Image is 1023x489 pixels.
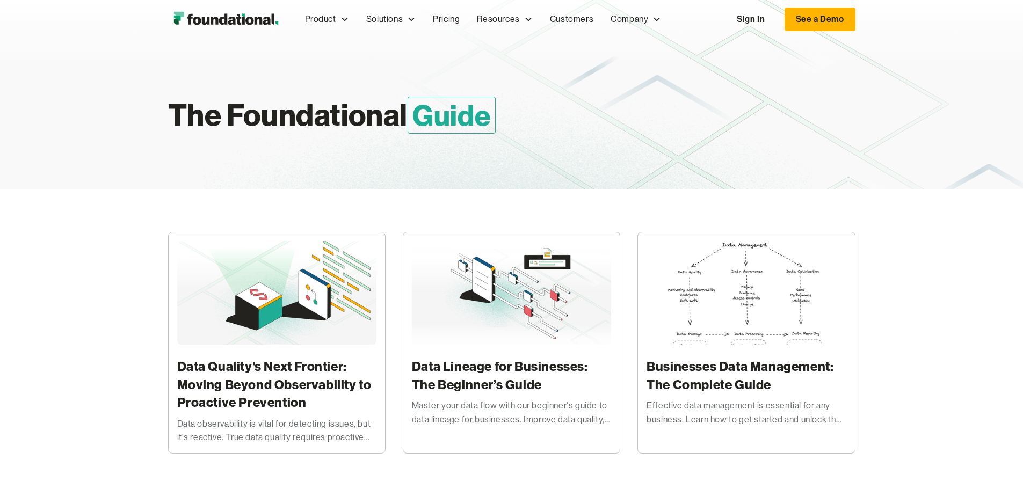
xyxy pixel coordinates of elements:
[168,232,386,454] a: Data Quality's Next Frontier: Moving Beyond Observability to Proactive PreventionData observabili...
[358,2,424,37] div: Solutions
[366,12,403,26] div: Solutions
[647,357,846,393] h3: Businesses Data Management: The Complete Guide
[403,232,620,454] a: Data Lineage for Businesses: The Beginner’s GuideMaster your data flow with our beginner's guide ...
[477,12,519,26] div: Resources
[647,399,846,426] div: Effective data management is essential for any business. Learn how to get started and unlock the ...
[412,399,611,426] div: Master your data flow with our beginner's guide to data lineage for businesses. Improve data qual...
[408,97,496,134] span: Guide
[611,12,648,26] div: Company
[412,357,611,393] h3: Data Lineage for Businesses: The Beginner’s Guide
[785,8,855,31] a: See a Demo
[168,9,284,30] a: home
[296,2,358,37] div: Product
[168,92,618,137] h1: The Foundational
[177,357,376,412] h3: Data Quality's Next Frontier: Moving Beyond Observability to Proactive Prevention
[541,2,602,37] a: Customers
[305,12,336,26] div: Product
[637,232,855,454] a: Businesses Data Management: The Complete GuideEffective data management is essential for any busi...
[177,417,376,444] div: Data observability is vital for detecting issues, but it's reactive. True data quality requires p...
[602,2,670,37] div: Company
[726,8,775,31] a: Sign In
[468,2,541,37] div: Resources
[168,9,284,30] img: Foundational Logo
[424,2,468,37] a: Pricing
